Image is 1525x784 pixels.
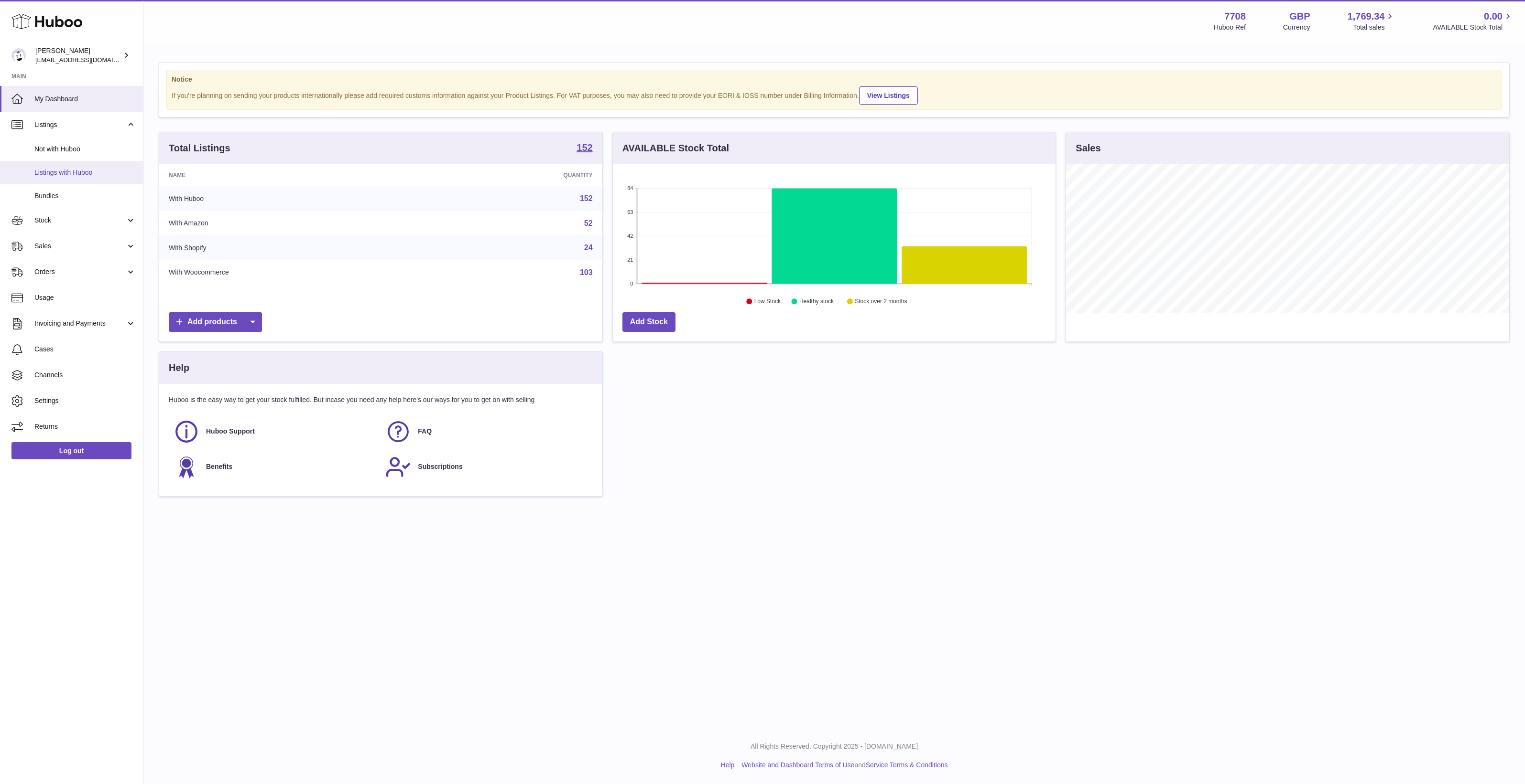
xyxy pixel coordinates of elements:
[627,233,633,239] text: 42
[151,742,1517,751] p: All Rights Reserved. Copyright 2025 - [DOMAIN_NAME]
[859,86,918,105] a: View Listings
[584,219,593,227] a: 52
[627,257,633,263] text: 21
[159,260,434,285] td: With Woocommerce
[580,194,593,202] a: 152
[11,48,26,63] img: internalAdmin-7708@internal.huboo.com
[721,761,735,769] a: Help
[34,145,136,154] span: Not with Huboo
[34,396,136,405] span: Settings
[34,371,136,380] span: Channels
[418,427,432,436] span: FAQ
[1289,10,1310,23] strong: GBP
[34,191,136,201] span: Bundles
[206,462,232,471] span: Benefits
[577,143,592,154] a: 152
[1348,10,1396,32] a: 1,769.34 Total sales
[741,761,854,769] a: Website and Dashboard Terms of Use
[1214,23,1246,32] div: Huboo Ref
[35,56,141,64] span: [EMAIL_ADDRESS][DOMAIN_NAME]
[169,361,189,374] h3: Help
[385,454,588,480] a: Subscriptions
[1076,142,1100,155] h3: Sales
[754,298,781,305] text: Low Stock
[34,95,136,104] span: My Dashboard
[169,142,230,155] h3: Total Listings
[11,442,131,459] a: Log out
[34,242,126,251] span: Sales
[1348,10,1385,23] span: 1,769.34
[34,168,136,177] span: Listings with Huboo
[174,419,376,445] a: Huboo Support
[580,268,593,276] a: 103
[35,46,121,64] div: [PERSON_NAME]
[159,211,434,236] td: With Amazon
[434,164,602,186] th: Quantity
[799,298,834,305] text: Healthy stock
[159,164,434,186] th: Name
[159,235,434,260] td: With Shopify
[174,454,376,480] a: Benefits
[34,319,126,328] span: Invoicing and Payments
[385,419,588,445] a: FAQ
[1433,10,1514,32] a: 0.00 AVAILABLE Stock Total
[418,462,462,471] span: Subscriptions
[622,142,729,155] h3: AVAILABLE Stock Total
[159,186,434,211] td: With Huboo
[738,761,948,770] li: and
[34,216,126,225] span: Stock
[172,85,1497,105] div: If you're planning on sending your products internationally please add required customs informati...
[1353,23,1395,32] span: Total sales
[169,395,593,404] p: Huboo is the easy way to get your stock fulfilled. But incase you need any help here's our ways f...
[630,281,633,286] text: 0
[577,143,592,152] strong: 152
[622,312,675,332] a: Add Stock
[866,761,948,769] a: Service Terms & Conditions
[855,298,907,305] text: Stock over 2 months
[34,120,126,129] span: Listings
[1283,23,1310,32] div: Currency
[1484,10,1503,23] span: 0.00
[34,422,136,431] span: Returns
[1224,10,1246,23] strong: 7708
[34,345,136,354] span: Cases
[627,209,633,215] text: 63
[627,185,633,191] text: 84
[172,75,1497,84] strong: Notice
[34,267,126,276] span: Orders
[206,427,255,436] span: Huboo Support
[34,293,136,302] span: Usage
[1433,23,1514,32] span: AVAILABLE Stock Total
[584,244,593,252] a: 24
[169,312,262,332] a: Add products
